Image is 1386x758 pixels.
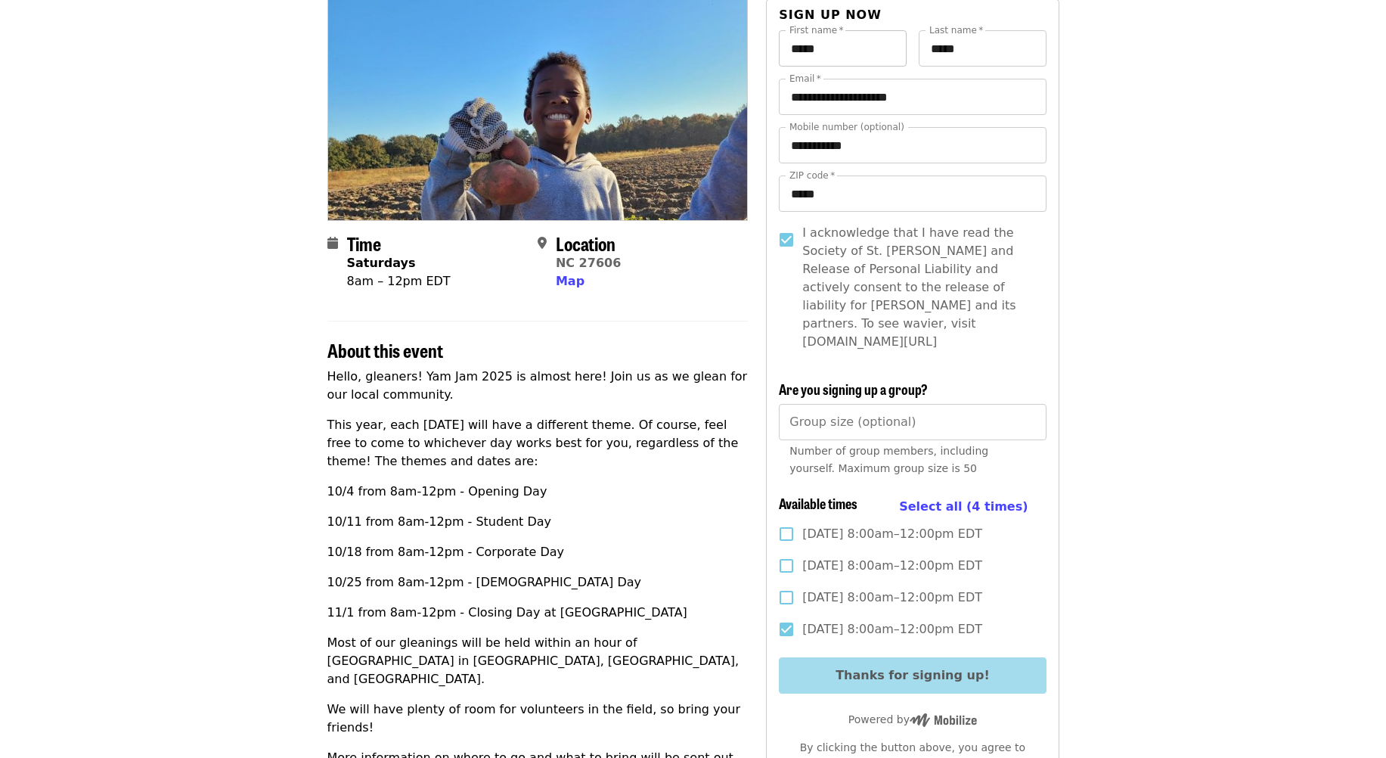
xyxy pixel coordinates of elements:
[327,634,749,688] p: Most of our gleanings will be held within an hour of [GEOGRAPHIC_DATA] in [GEOGRAPHIC_DATA], [GEO...
[779,127,1046,163] input: Mobile number (optional)
[802,557,982,575] span: [DATE] 8:00am–12:00pm EDT
[779,79,1046,115] input: Email
[789,26,844,35] label: First name
[899,499,1028,514] span: Select all (4 times)
[327,573,749,592] p: 10/25 from 8am-12pm - [DEMOGRAPHIC_DATA] Day
[789,123,904,132] label: Mobile number (optional)
[779,493,857,513] span: Available times
[802,589,982,607] span: [DATE] 8:00am–12:00pm EDT
[327,416,749,471] p: This year, each [DATE] will have a different theme. Of course, feel free to come to whichever day...
[919,30,1046,67] input: Last name
[538,236,547,250] i: map-marker-alt icon
[802,525,982,543] span: [DATE] 8:00am–12:00pm EDT
[556,274,584,288] span: Map
[347,256,416,270] strong: Saturdays
[779,176,1046,212] input: ZIP code
[556,272,584,290] button: Map
[779,8,882,22] span: Sign up now
[327,604,749,622] p: 11/1 from 8am-12pm - Closing Day at [GEOGRAPHIC_DATA]
[899,495,1028,518] button: Select all (4 times)
[327,701,749,737] p: We will have plenty of room for volunteers in the field, so bring your friends!
[789,74,821,83] label: Email
[327,543,749,561] p: 10/18 from 8am-12pm - Corporate Day
[802,620,982,638] span: [DATE] 8:00am–12:00pm EDT
[327,483,749,501] p: 10/4 from 8am-12pm - Opening Day
[910,713,977,727] img: Powered by Mobilize
[556,256,621,270] a: NC 27606
[848,713,977,725] span: Powered by
[802,224,1034,351] span: I acknowledge that I have read the Society of St. [PERSON_NAME] and Release of Personal Liability...
[789,445,988,474] span: Number of group members, including yourself. Maximum group size is 50
[347,230,381,256] span: Time
[779,30,907,67] input: First name
[327,368,749,404] p: Hello, gleaners! Yam Jam 2025 is almost here! Join us as we glean for our local community.
[779,379,928,399] span: Are you signing up a group?
[327,337,443,363] span: About this event
[929,26,983,35] label: Last name
[327,513,749,531] p: 10/11 from 8am-12pm - Student Day
[789,171,835,180] label: ZIP code
[556,230,615,256] span: Location
[327,236,338,250] i: calendar icon
[779,404,1046,440] input: [object Object]
[347,272,451,290] div: 8am – 12pm EDT
[779,657,1046,694] button: Thanks for signing up!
